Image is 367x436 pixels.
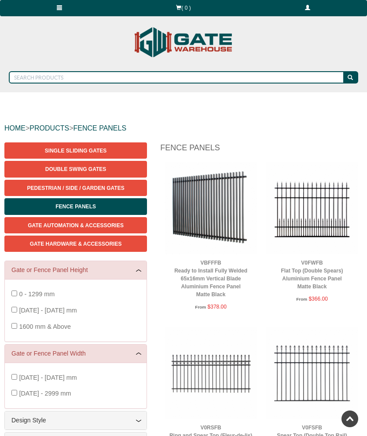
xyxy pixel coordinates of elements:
[4,161,147,177] a: Double Swing Gates
[19,291,55,298] span: 0 - 1299 mm
[30,241,122,247] span: Gate Hardware & Accessories
[19,374,77,381] span: [DATE] - [DATE] mm
[281,260,343,290] a: V0FWFBFlat Top (Double Spears)Aluminium Fence PanelMatte Black
[165,162,257,254] img: VBFFFB - Ready to Install Fully Welded 65x16mm Vertical Blade - Aluminium Fence Panel - Matte Bla...
[29,124,69,132] a: PRODUCTS
[4,236,147,252] a: Gate Hardware & Accessories
[4,114,363,142] div: > >
[266,327,358,419] img: V0FSFB - Spear Top (Double Top Rail) - Aluminium Fence Panel - Matte Black - Gate Warehouse
[19,307,77,314] span: [DATE] - [DATE] mm
[4,198,147,214] a: Fence Panels
[165,327,257,419] img: V0RSFB - Ring and Spear Top (Fleur-de-lis) - Aluminium Fence Panel - Matte Black - Gate Warehouse
[19,390,71,397] span: [DATE] - 2999 mm
[132,22,235,62] img: Gate Warehouse
[266,162,358,254] img: V0FWFB - Flat Top (Double Spears) - Aluminium Fence Panel - Matte Black - Gate Warehouse
[28,222,124,229] span: Gate Automation & Accessories
[4,142,147,159] a: Single Sliding Gates
[11,265,140,275] a: Gate or Fence Panel Height
[308,296,327,302] span: $366.00
[208,304,227,310] span: $378.00
[4,124,26,132] a: HOME
[296,297,307,302] span: From
[73,124,126,132] a: FENCE PANELS
[195,305,206,309] span: From
[45,148,106,154] span: Single Sliding Gates
[55,203,96,210] span: Fence Panels
[19,323,71,330] span: 1600 mm & Above
[4,180,147,196] a: Pedestrian / Side / Garden Gates
[4,217,147,233] a: Gate Automation & Accessories
[160,142,363,158] h1: Fence Panels
[174,260,247,298] a: VBFFFBReady to Install Fully Welded 65x16mm Vertical BladeAluminium Fence PanelMatte Black
[11,416,140,425] a: Design Style
[9,71,345,84] input: SEARCH PRODUCTS
[45,166,106,172] span: Double Swing Gates
[11,349,140,358] a: Gate or Fence Panel Width
[27,185,125,191] span: Pedestrian / Side / Garden Gates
